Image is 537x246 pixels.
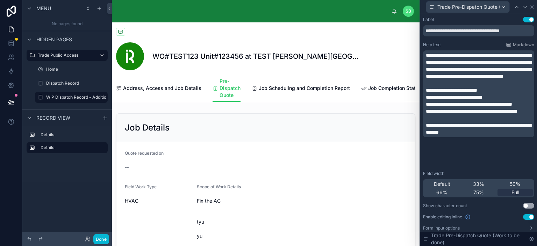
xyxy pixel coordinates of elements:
span: Full [511,189,519,196]
span: Markdown [513,42,534,48]
span: Trade Pre-Dispatch Quote (Work to be done) [437,3,500,10]
img: App logo [117,11,118,12]
label: Details [41,132,105,138]
span: 66% [436,189,447,196]
span: Pre-Dispatch Quote [220,78,241,99]
span: Job Completion Status [368,85,421,92]
span: Enable editing inline [423,214,462,220]
span: 75% [473,189,484,196]
span: 33% [473,181,484,188]
label: Field width [423,171,444,176]
label: Details [41,145,102,150]
label: Help text [423,42,441,48]
label: Form input options [423,225,460,231]
a: Trade Public Access [27,50,108,61]
div: scrollable content [22,126,112,160]
button: Trade Pre-Dispatch Quote (Work to be done) [426,1,510,13]
button: Form input options [423,225,534,231]
div: Label [423,17,434,22]
div: scrollable content [123,10,392,13]
div: Show character count [423,203,467,209]
span: 50% [510,181,521,188]
label: Trade Public Access [38,52,94,58]
div: No pages found [22,17,112,31]
a: Markdown [506,42,534,48]
a: Pre-Dispatch Quote [213,75,241,102]
h1: WO#TEST123 Unit#123456 at TEST [PERSON_NAME][GEOGRAPHIC_DATA] COPY (Repair a follow up leak) [152,51,363,61]
a: Job Scheduling and Completion Report [252,82,350,96]
button: Done [93,234,109,244]
span: SB [406,8,411,14]
span: Menu [36,5,51,12]
label: Dispatch Record [46,80,106,86]
a: WIP Dispatch Record - Additional Work [35,92,108,103]
a: Job Completion Status [361,82,421,96]
span: Address, Access and Job Details [123,85,201,92]
a: Dispatch Record [35,78,108,89]
span: Record view [36,114,70,121]
a: Address, Access and Job Details [116,82,201,96]
span: Default [434,181,450,188]
label: WIP Dispatch Record - Additional Work [46,94,124,100]
span: Trade Pre-Dispatch Quote (Work to be done) [431,232,529,246]
div: scrollable content [423,50,534,137]
a: Home [35,64,108,75]
span: Hidden pages [36,36,72,43]
label: Home [46,66,106,72]
span: Job Scheduling and Completion Report [259,85,350,92]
